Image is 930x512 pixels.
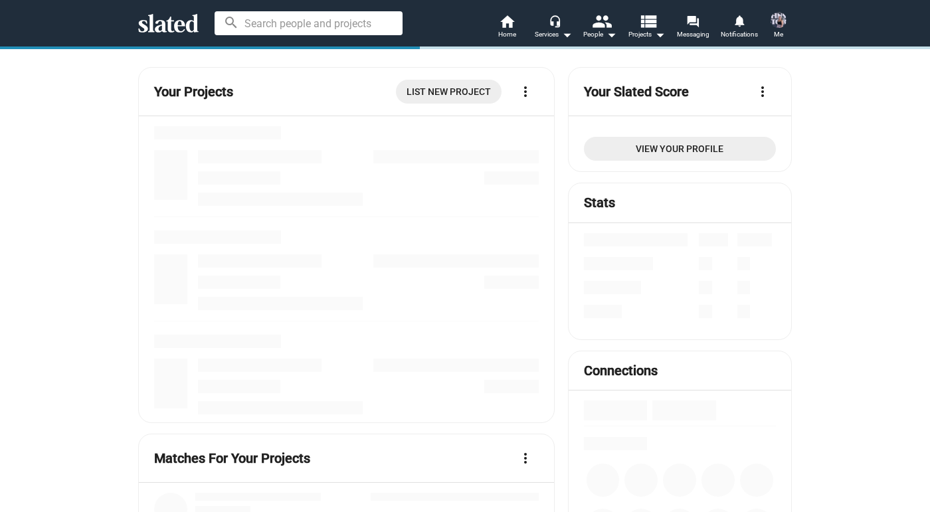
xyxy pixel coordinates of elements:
[549,15,561,27] mat-icon: headset_mic
[584,362,658,380] mat-card-title: Connections
[774,27,783,43] span: Me
[583,27,616,43] div: People
[603,27,619,43] mat-icon: arrow_drop_down
[652,27,668,43] mat-icon: arrow_drop_down
[484,13,530,43] a: Home
[559,27,575,43] mat-icon: arrow_drop_down
[670,13,716,43] a: Messaging
[215,11,403,35] input: Search people and projects
[763,9,794,44] button: Nicole SellMe
[396,80,502,104] a: List New Project
[517,450,533,466] mat-icon: more_vert
[154,83,233,101] mat-card-title: Your Projects
[677,27,709,43] span: Messaging
[628,27,665,43] span: Projects
[638,11,658,31] mat-icon: view_list
[733,14,745,27] mat-icon: notifications
[595,137,765,161] span: View Your Profile
[584,83,689,101] mat-card-title: Your Slated Score
[517,84,533,100] mat-icon: more_vert
[498,27,516,43] span: Home
[577,13,623,43] button: People
[592,11,611,31] mat-icon: people
[584,137,776,161] a: View Your Profile
[721,27,758,43] span: Notifications
[499,13,515,29] mat-icon: home
[584,194,615,212] mat-card-title: Stats
[407,80,491,104] span: List New Project
[154,450,310,468] mat-card-title: Matches For Your Projects
[716,13,763,43] a: Notifications
[686,15,699,27] mat-icon: forum
[755,84,771,100] mat-icon: more_vert
[623,13,670,43] button: Projects
[771,12,787,28] img: Nicole Sell
[530,13,577,43] button: Services
[535,27,572,43] div: Services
